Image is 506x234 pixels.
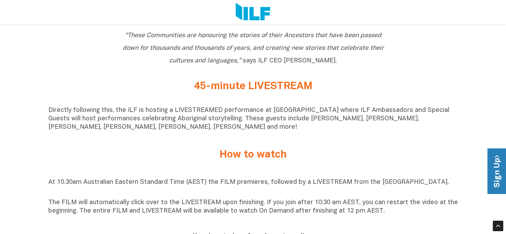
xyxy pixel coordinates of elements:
[48,106,458,132] p: Directly following this, the ILF is hosting a LIVESTREAMED performance at [GEOGRAPHIC_DATA] where...
[122,81,384,92] h2: 45-minute LIVESTREAM
[123,33,384,64] i: “These Communities are honouring the stories of their Ancestors that have been passed down for th...
[48,199,458,215] p: The FILM will automatically click over to the LIVESTREAM upon finishing. If you join after 10:30 ...
[122,149,384,161] h2: How to watch
[493,221,503,231] div: Scroll Back to Top
[48,178,458,195] p: At 10.30am Australian Eastern Standard Time (AEST) the FILM premieres, followed by a LIVESTREAM f...
[236,3,270,22] img: Logo
[123,33,384,64] span: says ILF CEO [PERSON_NAME].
